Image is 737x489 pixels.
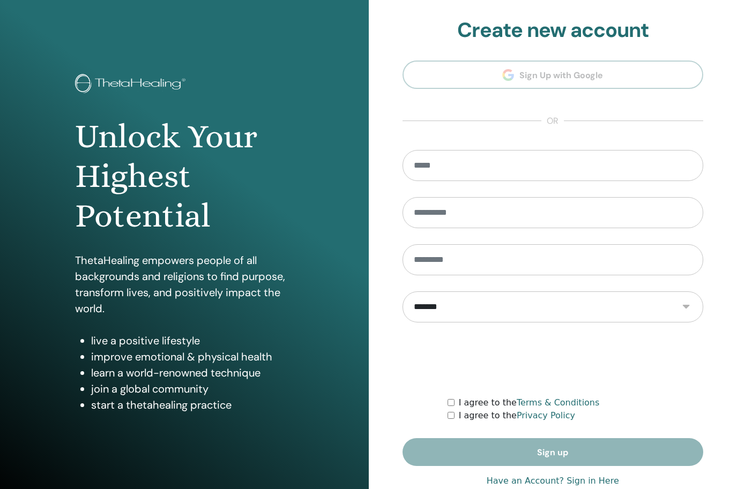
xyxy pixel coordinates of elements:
[91,381,294,397] li: join a global community
[91,397,294,413] li: start a thetahealing practice
[459,409,575,422] label: I agree to the
[459,396,600,409] label: I agree to the
[471,338,634,380] iframe: reCAPTCHA
[91,333,294,349] li: live a positive lifestyle
[75,117,294,236] h1: Unlock Your Highest Potential
[75,252,294,317] p: ThetaHealing empowers people of all backgrounds and religions to find purpose, transform lives, a...
[91,349,294,365] li: improve emotional & physical health
[517,397,599,408] a: Terms & Conditions
[403,18,704,43] h2: Create new account
[517,410,575,420] a: Privacy Policy
[541,115,564,127] span: or
[91,365,294,381] li: learn a world-renowned technique
[487,475,619,487] a: Have an Account? Sign in Here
